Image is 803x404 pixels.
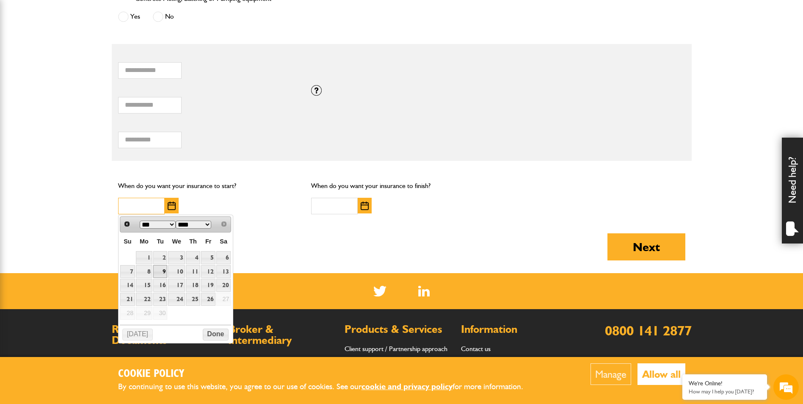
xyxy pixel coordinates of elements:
[220,238,227,245] span: Saturday
[124,221,130,227] span: Prev
[689,388,761,395] p: How may I help you today?
[216,265,231,278] a: 13
[637,363,685,385] button: Allow all
[345,324,453,335] h2: Products & Services
[418,286,430,296] img: Linked In
[203,329,229,340] button: Done
[201,265,215,278] a: 12
[11,128,155,147] input: Enter your phone number
[201,251,215,264] a: 5
[216,279,231,292] a: 20
[118,11,140,22] label: Yes
[189,238,197,245] span: Thursday
[153,279,168,292] a: 16
[605,322,692,339] a: 0800 141 2877
[153,11,174,22] label: No
[201,293,215,306] a: 26
[11,103,155,122] input: Enter your email address
[136,293,152,306] a: 22
[120,293,135,306] a: 21
[186,293,200,306] a: 25
[172,238,181,245] span: Wednesday
[168,251,185,264] a: 3
[153,265,168,278] a: 9
[120,265,135,278] a: 7
[139,4,159,25] div: Minimize live chat window
[373,286,386,296] img: Twitter
[205,238,211,245] span: Friday
[118,180,299,191] p: When do you want your insurance to start?
[11,153,155,254] textarea: Type your message and hit 'Enter'
[228,355,293,363] a: JCB Wholesale Division
[168,265,185,278] a: 10
[607,233,685,260] button: Next
[186,265,200,278] a: 11
[112,324,220,346] h2: Regulations & Documents
[418,286,430,296] a: LinkedIn
[118,380,537,393] p: By continuing to use this website, you agree to our use of cookies. See our for more information.
[311,180,492,191] p: When do you want your insurance to finish?
[186,279,200,292] a: 18
[228,324,336,346] h2: Broker & Intermediary
[361,382,453,391] a: cookie and privacy policy
[782,138,803,244] div: Need help?
[461,324,569,335] h2: Information
[118,368,537,381] h2: Cookie Policy
[136,251,152,264] a: 1
[124,238,131,245] span: Sunday
[120,279,135,292] a: 14
[461,345,491,353] a: Contact us
[112,355,161,363] a: FCA authorisation
[140,238,149,245] span: Monday
[168,279,185,292] a: 17
[168,293,185,306] a: 24
[121,218,133,230] a: Prev
[201,279,215,292] a: 19
[11,78,155,97] input: Enter your last name
[136,265,152,278] a: 8
[689,380,761,387] div: We're Online!
[122,329,153,340] button: [DATE]
[591,363,631,385] button: Manage
[461,355,483,363] a: Careers
[186,251,200,264] a: 4
[44,47,142,58] div: Chat with us now
[136,279,152,292] a: 15
[345,345,447,353] a: Client support / Partnership approach
[153,251,168,264] a: 2
[153,293,168,306] a: 23
[168,202,176,210] img: Choose date
[361,202,369,210] img: Choose date
[14,47,36,59] img: d_20077148190_company_1631870298795_20077148190
[216,251,231,264] a: 6
[157,238,164,245] span: Tuesday
[115,261,154,272] em: Start Chat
